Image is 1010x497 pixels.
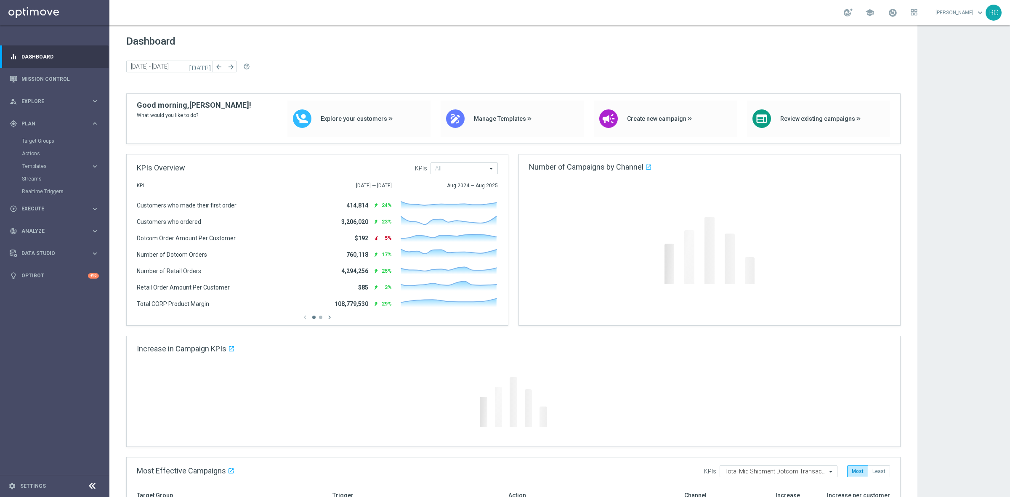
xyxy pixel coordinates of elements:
button: lightbulb Optibot +10 [9,272,99,279]
div: Mission Control [10,68,99,90]
div: RG [986,5,1002,21]
a: Optibot [21,265,88,287]
div: Realtime Triggers [22,185,109,198]
i: gps_fixed [10,120,17,128]
a: Realtime Triggers [22,188,88,195]
div: Templates [22,160,109,173]
span: Templates [22,164,82,169]
i: equalizer [10,53,17,61]
a: Dashboard [21,45,99,68]
span: Data Studio [21,251,91,256]
i: keyboard_arrow_right [91,97,99,105]
i: track_changes [10,227,17,235]
i: lightbulb [10,272,17,279]
span: Plan [21,121,91,126]
div: Analyze [10,227,91,235]
a: Settings [20,484,46,489]
a: Mission Control [21,68,99,90]
i: settings [8,482,16,490]
span: Analyze [21,229,91,234]
span: Explore [21,99,91,104]
i: keyboard_arrow_right [91,162,99,170]
div: Plan [10,120,91,128]
button: person_search Explore keyboard_arrow_right [9,98,99,105]
div: Data Studio [10,250,91,257]
span: keyboard_arrow_down [975,8,985,17]
span: school [865,8,874,17]
i: keyboard_arrow_right [91,120,99,128]
a: Actions [22,150,88,157]
a: Target Groups [22,138,88,144]
button: gps_fixed Plan keyboard_arrow_right [9,120,99,127]
div: Dashboard [10,45,99,68]
i: person_search [10,98,17,105]
button: Data Studio keyboard_arrow_right [9,250,99,257]
i: keyboard_arrow_right [91,250,99,258]
button: Mission Control [9,76,99,82]
i: keyboard_arrow_right [91,205,99,213]
button: Templates keyboard_arrow_right [22,163,99,170]
div: +10 [88,273,99,279]
button: equalizer Dashboard [9,53,99,60]
i: play_circle_outline [10,205,17,213]
span: Execute [21,206,91,211]
i: keyboard_arrow_right [91,227,99,235]
div: Templates [22,164,91,169]
a: Streams [22,175,88,182]
div: Explore [10,98,91,105]
div: Optibot [10,265,99,287]
button: track_changes Analyze keyboard_arrow_right [9,228,99,234]
div: Actions [22,147,109,160]
div: Target Groups [22,135,109,147]
div: Execute [10,205,91,213]
div: Streams [22,173,109,185]
a: [PERSON_NAME]keyboard_arrow_down [935,6,986,19]
button: play_circle_outline Execute keyboard_arrow_right [9,205,99,212]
